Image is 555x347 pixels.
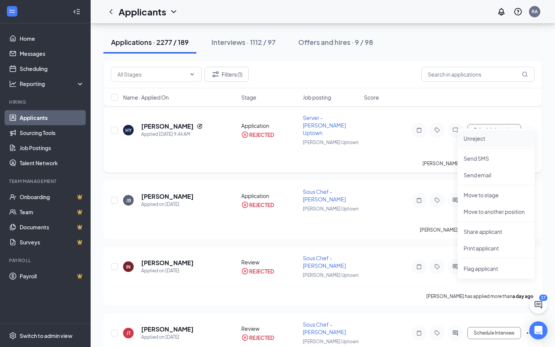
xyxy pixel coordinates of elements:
h1: Applicants [119,5,166,18]
p: [PERSON_NAME] has applied more than . [422,160,535,167]
span: Server - [PERSON_NAME] Uptown [303,114,346,136]
a: Job Postings [20,140,84,155]
svg: Notifications [497,7,506,16]
button: Filter Filters (1) [205,67,249,82]
svg: Note [415,127,424,133]
svg: Collapse [73,8,80,15]
svg: Analysis [9,80,17,88]
a: Messages [20,46,84,61]
div: Hiring [9,99,83,105]
a: DocumentsCrown [20,220,84,235]
a: PayrollCrown [20,269,84,284]
svg: CrossCircle [241,201,249,209]
h5: [PERSON_NAME] [141,122,194,131]
svg: ChatActive [534,300,543,309]
a: Applicants [20,110,84,125]
div: Team Management [9,178,83,184]
div: Review [241,325,298,332]
div: RA [532,8,538,15]
svg: Note [415,197,424,203]
div: Applied [DATE] 9:44 AM [141,131,203,138]
input: All Stages [117,70,186,78]
div: Open Intercom Messenger [529,321,547,339]
div: Review [241,258,298,266]
b: a day ago [512,293,533,299]
svg: Tag [433,197,442,203]
p: [PERSON_NAME] has applied more than . [420,227,535,233]
svg: QuestionInfo [513,7,523,16]
button: Schedule Interview [467,327,521,339]
svg: ActiveChat [451,264,460,270]
button: Schedule Interview [467,124,521,136]
span: Stage [241,94,256,101]
span: Sous Chef - [PERSON_NAME] [303,321,346,335]
button: ChatActive [529,296,547,314]
a: Home [20,31,84,46]
svg: Ellipses [526,126,535,135]
h5: [PERSON_NAME] [141,325,194,333]
div: Application [241,122,298,129]
svg: ChevronLeft [106,7,116,16]
svg: Filter [211,70,220,79]
div: Applied on [DATE] [141,201,194,208]
div: Switch to admin view [20,332,72,339]
div: IN [126,264,131,270]
div: Offers and hires · 9 / 98 [298,37,373,47]
div: HY [125,127,132,134]
div: Applied on [DATE] [141,267,194,275]
span: Sous Chef - [PERSON_NAME] [303,255,346,269]
svg: CrossCircle [241,267,249,275]
svg: Ellipses [526,329,535,338]
div: 17 [539,295,547,301]
svg: WorkstreamLogo [8,8,16,15]
p: [PERSON_NAME] has applied more than . [426,293,535,299]
span: Sous Chef - [PERSON_NAME] [303,188,346,203]
svg: Tag [433,127,442,133]
svg: ChatInactive [451,127,460,133]
svg: ActiveChat [451,330,460,336]
div: Applied on [DATE] [141,333,194,341]
span: [PERSON_NAME] Uptown [303,339,359,344]
span: Score [364,94,379,101]
svg: MagnifyingGlass [522,71,528,77]
div: REJECTED [249,267,274,275]
span: [PERSON_NAME] Uptown [303,140,359,145]
svg: Tag [433,330,442,336]
div: Reporting [20,80,85,88]
svg: Settings [9,332,17,339]
h5: [PERSON_NAME] [141,192,194,201]
svg: ChevronDown [169,7,178,16]
a: OnboardingCrown [20,189,84,204]
div: REJECTED [249,334,274,341]
span: Job posting [303,94,331,101]
svg: ActiveChat [451,197,460,203]
input: Search in applications [421,67,535,82]
svg: ChevronDown [189,71,195,77]
div: Interviews · 1112 / 97 [211,37,276,47]
svg: Note [415,264,424,270]
svg: Tag [433,264,442,270]
a: SurveysCrown [20,235,84,250]
span: Name · Applied On [123,94,169,101]
div: REJECTED [249,131,274,138]
p: Unreject [464,135,529,142]
div: Applications · 2277 / 189 [111,37,189,47]
div: JT [126,330,131,336]
a: Talent Network [20,155,84,170]
span: [PERSON_NAME] Uptown [303,272,359,278]
span: [PERSON_NAME] Uptown [303,206,359,212]
svg: CrossCircle [241,131,249,138]
svg: CrossCircle [241,334,249,341]
div: JB [126,197,131,204]
a: TeamCrown [20,204,84,220]
a: Scheduling [20,61,84,76]
div: REJECTED [249,201,274,209]
svg: Reapply [197,123,203,129]
div: Application [241,192,298,200]
svg: Note [415,330,424,336]
div: Payroll [9,257,83,264]
h5: [PERSON_NAME] [141,259,194,267]
a: Sourcing Tools [20,125,84,140]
